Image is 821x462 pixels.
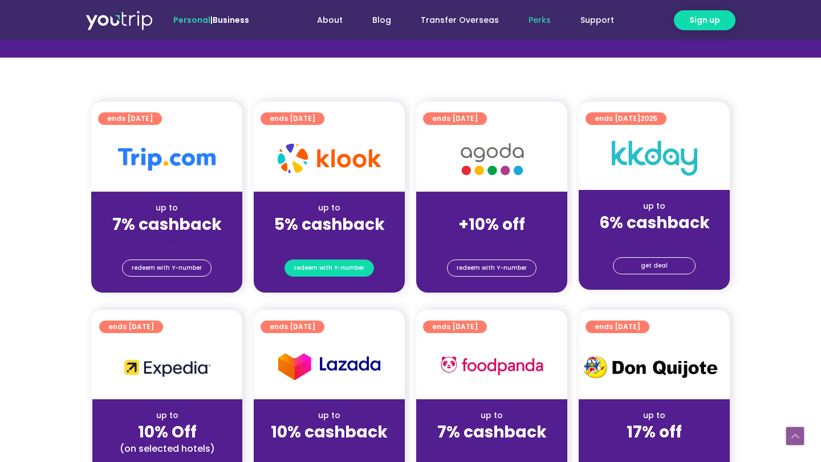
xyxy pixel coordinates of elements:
[99,321,163,333] a: ends [DATE]
[447,260,537,277] a: redeem with Y-number
[588,200,721,212] div: up to
[423,321,487,333] a: ends [DATE]
[674,10,735,30] a: Sign up
[138,421,197,443] strong: 10% Off
[357,10,406,31] a: Blog
[213,14,249,26] a: Business
[101,443,233,455] div: (on selected hotels)
[270,112,315,125] span: ends [DATE]
[294,260,364,276] span: redeem with Y-number
[100,235,233,247] div: (for stays only)
[263,202,396,214] div: up to
[173,14,249,26] span: |
[261,112,324,125] a: ends [DATE]
[271,421,388,443] strong: 10% cashback
[425,443,558,455] div: (for stays only)
[588,410,721,422] div: up to
[514,10,566,31] a: Perks
[173,14,210,26] span: Personal
[627,421,682,443] strong: 17% off
[595,112,657,125] span: ends [DATE]
[425,410,558,422] div: up to
[599,212,710,234] strong: 6% cashback
[280,10,629,31] nav: Menu
[270,321,315,333] span: ends [DATE]
[588,443,721,455] div: (for stays only)
[613,257,696,274] a: get deal
[458,213,525,236] strong: +10% off
[274,213,385,236] strong: 5% cashback
[302,10,357,31] a: About
[437,421,547,443] strong: 7% cashback
[586,321,649,333] a: ends [DATE]
[261,321,324,333] a: ends [DATE]
[432,321,478,333] span: ends [DATE]
[588,233,721,245] div: (for stays only)
[263,410,396,422] div: up to
[101,410,233,422] div: up to
[108,321,154,333] span: ends [DATE]
[132,260,202,276] span: redeem with Y-number
[432,112,478,125] span: ends [DATE]
[481,202,502,213] span: up to
[641,258,668,274] span: get deal
[263,443,396,455] div: (for stays only)
[586,112,666,125] a: ends [DATE]2025
[284,260,374,277] a: redeem with Y-number
[566,10,629,31] a: Support
[107,112,153,125] span: ends [DATE]
[98,112,162,125] a: ends [DATE]
[457,260,527,276] span: redeem with Y-number
[423,112,487,125] a: ends [DATE]
[263,235,396,247] div: (for stays only)
[640,114,657,123] span: 2025
[100,202,233,214] div: up to
[595,321,640,333] span: ends [DATE]
[406,10,514,31] a: Transfer Overseas
[689,14,720,26] span: Sign up
[425,235,558,247] div: (for stays only)
[122,260,212,277] a: redeem with Y-number
[112,213,222,236] strong: 7% cashback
